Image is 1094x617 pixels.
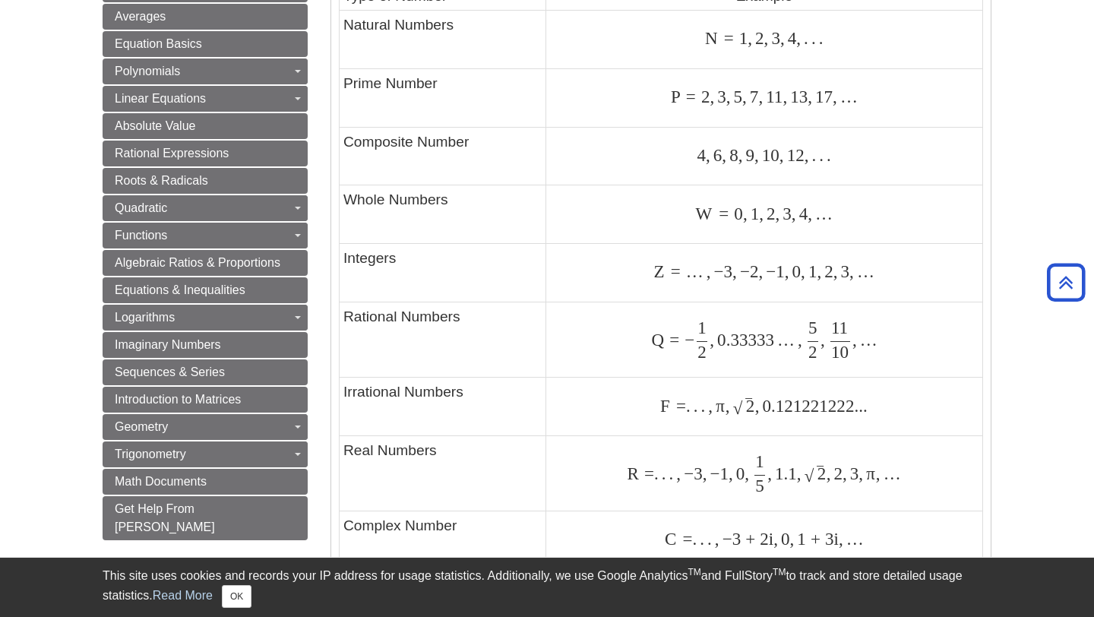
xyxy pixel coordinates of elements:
sup: TM [688,567,700,577]
span: , [759,204,764,223]
span: 12 [784,145,805,165]
span: … [812,204,833,223]
a: Trigonometry [103,441,308,467]
span: π [863,464,876,483]
span: Absolute Value [115,119,195,132]
a: Geometry [103,414,308,440]
span: + [741,529,755,549]
span: = [639,464,654,483]
span: . [686,396,691,416]
span: , [839,529,843,549]
a: Imaginary Numbers [103,332,308,358]
a: Read More [153,589,213,602]
span: 11 [763,87,783,106]
a: Equation Basics [103,31,308,57]
a: Logarithms [103,305,308,331]
span: Functions [115,229,167,242]
span: . [692,529,697,549]
td: Real Numbers [340,436,546,511]
span: − [737,261,750,281]
span: , [705,396,713,416]
span: + [806,529,820,549]
span: 2 [750,261,759,281]
span: 3 [779,204,792,223]
span: 3 [714,87,726,106]
td: Irrational Numbers [340,378,546,436]
span: , [820,330,825,350]
span: , [738,145,743,165]
a: Linear Equations [103,86,308,112]
span: Trigonometry [115,448,186,460]
td: Composite Number [340,127,546,185]
span: … [774,330,795,350]
span: = [719,28,734,48]
span: 2 [752,28,764,48]
span: , [808,87,812,106]
span: … [854,261,874,281]
span: , [745,464,749,483]
span: ‾ [746,397,752,416]
span: . [808,28,816,48]
span: . [654,464,659,483]
a: Back to Top [1042,272,1090,293]
span: , [764,28,769,48]
span: … [857,330,877,350]
span: 10 [759,145,779,165]
span: , [712,529,719,549]
span: , [792,204,796,223]
a: Functions [103,223,308,248]
span: √ [805,466,814,486]
span: . [697,396,705,416]
sup: TM [773,567,786,577]
a: Equations & Inequalities [103,277,308,303]
span: 9 [742,145,754,165]
span: , [755,396,760,416]
span: , [706,145,710,165]
span: 2 [821,261,833,281]
span: … [681,261,704,281]
span: 3 [732,529,741,549]
span: . [697,529,704,549]
span: 10 [831,342,849,362]
a: Sequences & Series [103,359,308,385]
span: , [780,28,785,48]
span: 1 [794,529,806,549]
span: Quadratic [115,201,167,214]
td: Natural Numbers [340,10,546,68]
a: Roots & Radicals [103,168,308,194]
span: , [673,464,681,483]
span: W [695,204,713,223]
span: − [763,261,776,281]
span: = [666,261,681,281]
span: Get Help From [PERSON_NAME] [115,502,215,533]
span: , [704,261,711,281]
span: , [729,464,733,483]
td: Rational Numbers [340,302,546,377]
span: 0 [789,261,802,281]
span: 2 [817,464,827,483]
span: 2 [696,87,710,106]
span: Q [651,330,664,350]
span: , [722,145,726,165]
span: 4 [785,28,797,48]
span: √ [733,398,743,418]
span: . [824,145,831,165]
a: Averages [103,4,308,30]
span: = [671,396,686,416]
span: , [776,204,780,223]
span: Rational Expressions [115,147,229,160]
a: Get Help From [PERSON_NAME] [103,496,308,540]
span: Algebraic Ratios & Proportions [115,256,280,269]
span: 0 [733,464,745,483]
span: − [711,261,724,281]
span: 1 [734,28,748,48]
span: − [679,330,694,350]
span: , [773,529,778,549]
span: 13 [787,87,808,106]
span: Math Documents [115,475,207,488]
span: , [849,261,854,281]
a: Rational Expressions [103,141,308,166]
span: , [801,261,805,281]
span: … [843,529,864,549]
span: , [710,330,714,350]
